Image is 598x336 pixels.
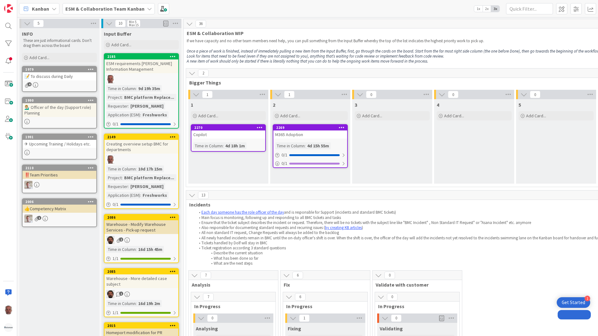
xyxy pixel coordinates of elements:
img: HB [4,306,13,314]
div: 1 [585,296,590,301]
span: In Progress [378,303,452,309]
div: AC [104,290,178,298]
span: In Progress [194,303,268,309]
span: Add Card... [29,55,49,60]
div: Requester [106,183,128,190]
div: 1/1 [104,255,178,262]
div: 4d 15h 55m [306,142,331,149]
div: Requester [106,103,128,109]
div: 2015 [107,323,178,328]
div: 9d 19h 35m [137,85,162,92]
div: 0/1 [104,120,178,128]
a: by creating KB articles [325,225,362,230]
div: Freshworks [141,111,169,118]
span: 1 [191,102,193,108]
img: AC [106,290,114,298]
span: 2 [273,102,275,108]
span: 2 [198,69,209,77]
span: 0 [384,272,395,279]
span: : [128,183,129,190]
img: AC [106,236,114,244]
div: Creating overview setup BMC for departments [104,140,178,154]
em: A new item of work should only be started if there is literally nothing that you can do to help t... [187,59,428,64]
div: 2270 [191,125,265,130]
div: 16d 19h 2m [137,300,162,307]
span: 1 [284,91,295,98]
div: 2085 [104,269,178,274]
span: Add Card... [198,113,218,119]
span: 0 [391,314,402,322]
span: 1 / 1 [113,309,119,316]
div: 1990 [23,98,96,103]
span: Add Card... [362,113,382,119]
em: Look for items that need to be fixed (even if they are not assigned to you), anything that’s wait... [187,53,444,59]
span: 1 [119,292,123,296]
div: 2149Creating overview setup BMC for departments [104,134,178,154]
div: 2185ESM requirements [PERSON_NAME] Information Management [104,54,178,73]
div: 1990💁🏼‍♂️ Officer of the day (Support role) Planning [23,98,96,117]
span: Kanban [32,5,49,13]
span: 10 [115,20,126,27]
div: AC [104,236,178,244]
div: Rd [23,181,96,189]
span: : [140,192,141,199]
span: 4 [28,82,32,86]
span: : [136,246,137,253]
span: 0 / 1 [281,160,287,167]
div: 2185 [104,54,178,59]
div: 1990 [25,98,96,103]
span: 0 [530,91,540,98]
div: 16d 15h 45m [137,246,164,253]
span: 2 [119,237,123,242]
div: 1979📝 To discuss during Daily [23,67,96,80]
span: 6 [292,272,303,279]
div: 2270 [194,125,265,130]
div: Open Get Started checklist, remaining modules: 1 [557,297,590,308]
span: 1 [37,216,41,220]
span: Fixing [288,325,301,332]
div: 2006 [25,200,96,204]
div: 0/1 [273,151,347,159]
span: Add Card... [280,113,300,119]
div: Application (ESM) [106,111,140,118]
div: [PERSON_NAME] [129,183,165,190]
div: Time in Column [106,85,136,92]
div: 2086Warehouse - Modify Warehouse Services - Pick-up request [104,215,178,234]
div: 2085 [107,269,178,274]
div: ✈ Upcoming Training / Holidays etc. [23,140,96,148]
span: : [136,300,137,307]
div: 2110 [23,165,96,171]
div: HB [104,155,178,164]
div: 2269 [276,125,347,130]
div: 👍Competency Matrix [23,205,96,213]
div: 1/1 [104,309,178,317]
span: : [140,111,141,118]
span: : [128,103,129,109]
div: M365 Adoption [273,130,347,139]
span: 13 [198,191,209,199]
span: 1 [202,91,213,98]
span: 3x [491,6,499,12]
div: 2270Copilot [191,125,265,139]
div: BMC platform Replace... [123,94,176,101]
div: 10d 17h 15m [137,165,164,172]
div: Time in Column [106,246,136,253]
div: Get Started [562,299,585,306]
span: 0 [448,91,459,98]
img: HB [106,75,114,83]
div: Time in Column [275,142,305,149]
span: 0 / 1 [281,152,287,158]
span: INFO [22,31,33,37]
div: 2006 [23,199,96,205]
div: 1991 [23,134,96,140]
span: Input Buffer [104,31,131,37]
span: : [223,142,224,149]
span: : [136,165,137,172]
div: BMC platform Replace... [123,174,176,181]
div: Time in Column [193,142,223,149]
span: 36 [195,20,206,28]
div: 0/1 [104,201,178,208]
span: Add Card... [526,113,546,119]
div: Copilot [191,130,265,139]
div: 0/1 [273,160,347,167]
